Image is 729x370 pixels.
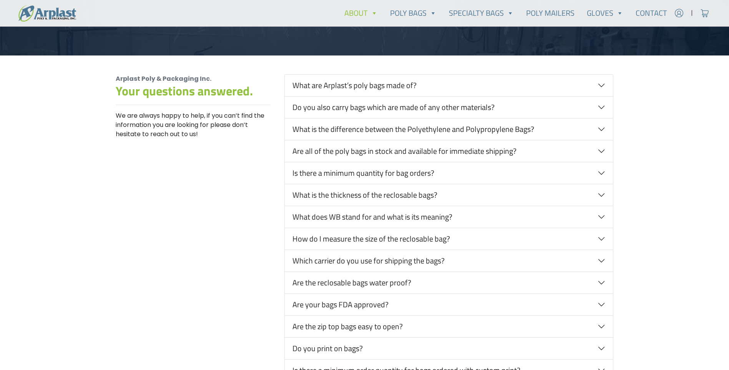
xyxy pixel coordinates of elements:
strong: Arplast Poly & Packaging Inc. [116,74,211,83]
h2: Your questions answered. [116,83,271,98]
span: | [691,8,693,18]
a: About [338,5,384,21]
button: What does WB stand for and what is its meaning? [285,206,613,228]
a: Poly Mailers [520,5,581,21]
button: What is the thickness of the reclosable bags? [285,184,613,206]
button: Which carrier do you use for shipping the bags? [285,250,613,272]
a: Specialty Bags [443,5,520,21]
button: Are all of the poly bags in stock and available for immediate shipping? [285,140,613,162]
button: Do you print on bags? [285,338,613,359]
button: What is the difference between the Polyethylene and Polypropylene Bags? [285,118,613,140]
button: How do I measure the size of the reclosable bag? [285,228,613,250]
p: We are always happy to help, if you can’t find the information you are looking for please don’t h... [116,111,271,139]
a: Poly Bags [384,5,443,21]
button: Are your bags FDA approved? [285,294,613,315]
button: Do you also carry bags which are made of any other materials? [285,97,613,118]
button: Are the zip top bags easy to open? [285,316,613,337]
a: Gloves [581,5,629,21]
button: Is there a minimum quantity for bag orders? [285,162,613,184]
img: logo [18,5,76,22]
a: Contact [629,5,673,21]
button: Are the reclosable bags water proof? [285,272,613,293]
button: What are Arplast’s poly bags made of? [285,75,613,96]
